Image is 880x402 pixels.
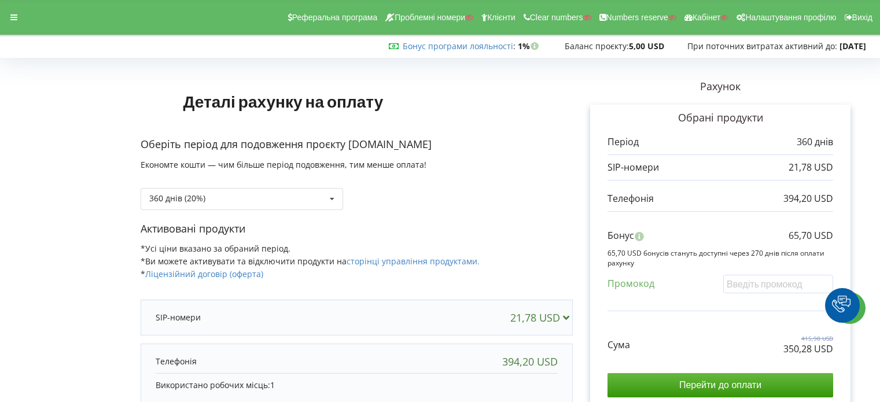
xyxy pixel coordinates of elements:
p: Рахунок [573,79,868,94]
p: Період [607,135,639,149]
p: Телефонія [156,356,197,367]
p: 360 днів [797,135,833,149]
span: Clear numbers [530,13,583,22]
span: Вихід [852,13,872,22]
span: *Усі ціни вказано за обраний період. [141,243,290,254]
div: 394,20 USD [502,356,558,367]
p: 65,70 USD бонусів стануть доступні через 270 днів після оплати рахунку [607,248,833,268]
p: Сума [607,338,630,352]
p: Бонус [607,229,634,242]
p: 21,78 USD [789,161,833,174]
p: Оберіть період для подовження проєкту [DOMAIN_NAME] [141,137,573,152]
input: Перейти до оплати [607,373,833,397]
span: 1 [270,379,275,390]
span: Numbers reserve [606,13,668,22]
p: 394,20 USD [783,192,833,205]
strong: [DATE] [840,40,866,51]
span: Клієнти [487,13,516,22]
p: SIP-номери [607,161,659,174]
span: Економте кошти — чим більше період подовження, тим менше оплата! [141,159,426,170]
a: Ліцензійний договір (оферта) [145,268,263,279]
p: Використано робочих місць: [156,379,558,391]
p: Промокод [607,277,654,290]
input: Введіть промокод [723,275,833,293]
p: Телефонія [607,192,654,205]
a: сторінці управління продуктами. [347,256,480,267]
div: 21,78 USD [510,312,575,323]
p: SIP-номери [156,312,201,323]
strong: 5,00 USD [629,40,664,51]
a: Бонус програми лояльності [403,40,513,51]
p: Активовані продукти [141,222,573,237]
span: Проблемні номери [395,13,465,22]
span: Кабінет [693,13,721,22]
span: : [403,40,516,51]
div: 360 днів (20%) [149,194,205,202]
p: Обрані продукти [607,110,833,126]
span: Баланс проєкту: [565,40,629,51]
p: 65,70 USD [789,229,833,242]
span: При поточних витратах активний до: [687,40,837,51]
span: Реферальна програма [292,13,378,22]
p: 415,98 USD [783,334,833,342]
span: Налаштування профілю [745,13,836,22]
span: *Ви можете активувати та відключити продукти на [141,256,480,267]
h1: Деталі рахунку на оплату [141,73,426,129]
strong: 1% [518,40,542,51]
p: 350,28 USD [783,342,833,356]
